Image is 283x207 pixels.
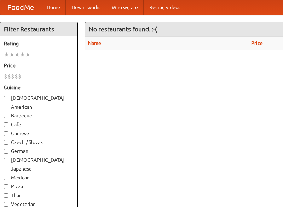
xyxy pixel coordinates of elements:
input: German [4,149,8,154]
a: Who we are [106,0,144,15]
h5: Price [4,62,74,69]
label: German [4,148,74,155]
label: Mexican [4,174,74,181]
input: Czech / Slovak [4,140,8,145]
a: Price [251,40,263,46]
input: [DEMOGRAPHIC_DATA] [4,158,8,162]
label: Chinese [4,130,74,137]
label: Japanese [4,165,74,172]
label: Barbecue [4,112,74,119]
label: [DEMOGRAPHIC_DATA] [4,156,74,163]
input: [DEMOGRAPHIC_DATA] [4,96,8,100]
input: Thai [4,193,8,198]
li: ★ [20,51,25,58]
a: How it works [66,0,106,15]
input: Barbecue [4,114,8,118]
label: Thai [4,192,74,199]
li: ★ [4,51,9,58]
input: Pizza [4,184,8,189]
a: FoodMe [0,0,41,15]
h5: Rating [4,40,74,47]
li: $ [7,73,11,80]
h4: Filter Restaurants [0,22,77,36]
li: $ [15,73,18,80]
label: Czech / Slovak [4,139,74,146]
li: ★ [15,51,20,58]
input: Mexican [4,176,8,180]
a: Name [88,40,101,46]
input: Chinese [4,131,8,136]
input: Japanese [4,167,8,171]
label: American [4,103,74,110]
li: $ [11,73,15,80]
a: Home [41,0,66,15]
label: Pizza [4,183,74,190]
a: Recipe videos [144,0,186,15]
label: Cafe [4,121,74,128]
input: American [4,105,8,109]
input: Cafe [4,122,8,127]
label: [DEMOGRAPHIC_DATA] [4,94,74,102]
li: ★ [25,51,30,58]
input: Vegetarian [4,202,8,207]
h5: Cuisine [4,84,74,91]
li: $ [18,73,22,80]
li: ★ [9,51,15,58]
ng-pluralize: No restaurants found. :-( [89,26,157,33]
li: $ [4,73,7,80]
